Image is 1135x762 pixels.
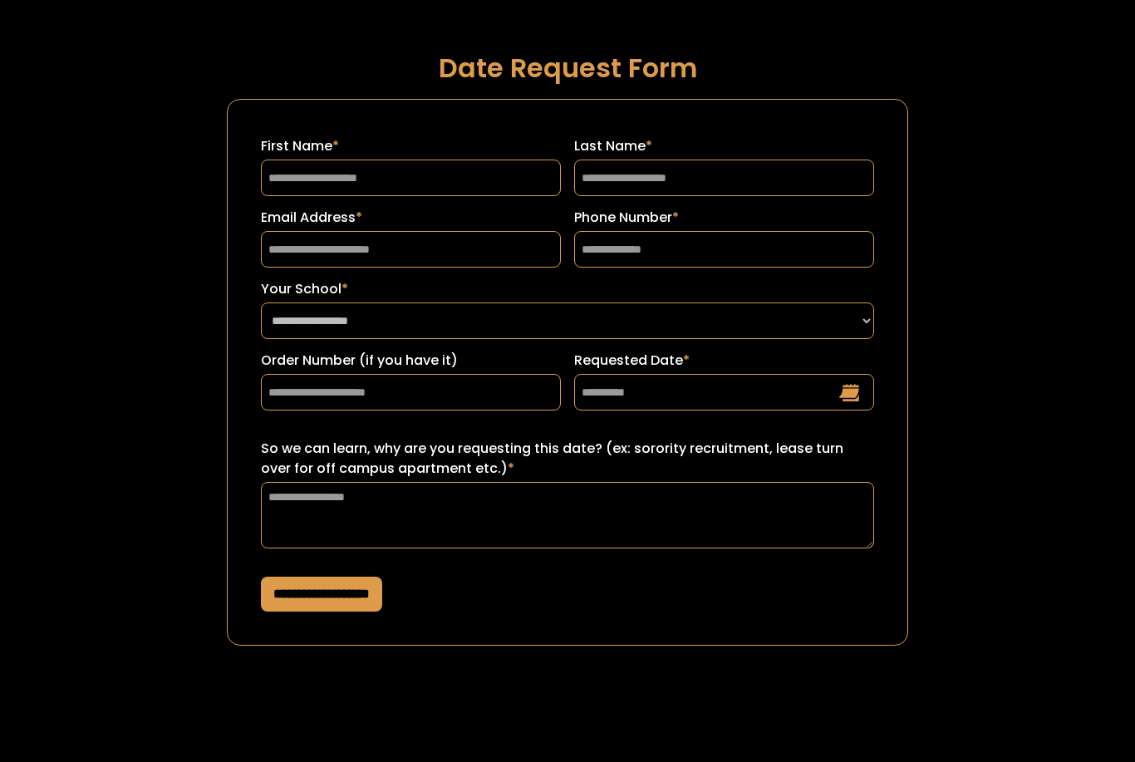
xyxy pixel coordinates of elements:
label: Your School [261,279,874,299]
label: Last Name [574,136,874,156]
label: Requested Date [574,351,874,371]
label: First Name [261,136,561,156]
label: Phone Number [574,208,874,228]
label: So we can learn, why are you requesting this date? (ex: sorority recruitment, lease turn over for... [261,439,874,479]
label: Order Number (if you have it) [261,351,561,371]
label: Email Address [261,208,561,228]
h1: Date Request Form [227,53,908,82]
form: Request a Date Form [227,99,908,646]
